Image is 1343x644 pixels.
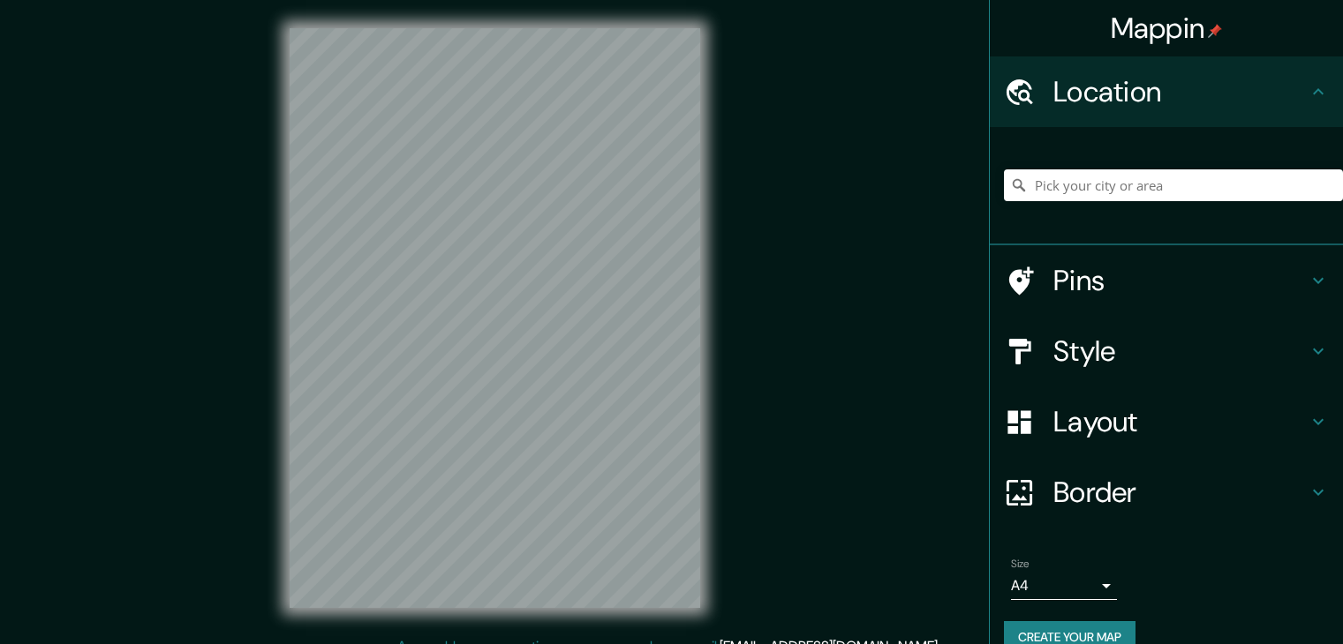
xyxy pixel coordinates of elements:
label: Size [1011,557,1030,572]
h4: Pins [1053,263,1308,298]
h4: Mappin [1111,11,1223,46]
h4: Layout [1053,404,1308,439]
div: Location [990,56,1343,127]
h4: Style [1053,333,1308,369]
div: Border [990,457,1343,528]
div: Style [990,316,1343,386]
div: Pins [990,245,1343,316]
img: pin-icon.png [1208,24,1222,38]
div: Layout [990,386,1343,457]
iframe: Help widget launcher [1186,575,1324,625]
div: A4 [1011,572,1117,600]
canvas: Map [290,28,700,608]
h4: Location [1053,74,1308,109]
input: Pick your city or area [1004,169,1343,201]
h4: Border [1053,475,1308,510]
